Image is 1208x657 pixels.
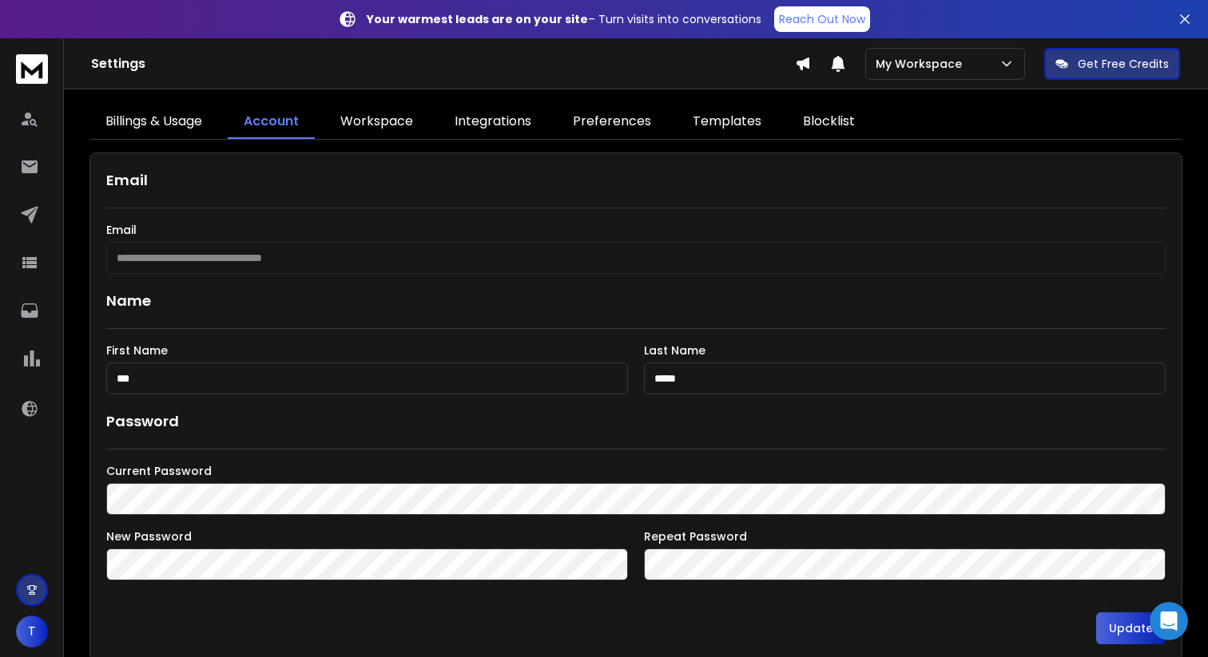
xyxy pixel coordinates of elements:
button: Home [250,6,280,37]
a: Preferences [557,105,667,139]
p: Get Free Credits [1078,56,1169,72]
a: Account [228,105,315,139]
div: You’ll get replies here and in your email:✉️[PERSON_NAME][EMAIL_ADDRESS][DOMAIN_NAME]The team wil... [13,233,262,354]
a: Integrations [439,105,547,139]
div: You’ll get replies here and in your email: ✉️ [26,243,249,305]
div: Tom says… [13,92,307,233]
button: T [16,615,48,647]
button: Update [1096,612,1166,644]
button: Gif picker [50,523,63,536]
label: First Name [106,345,628,356]
div: For some reason, the warmup filtering seems to not be working - I am getting a ton of emails in m... [70,101,294,211]
div: For some reason, the warmup filtering seems to not be working - I am getting a ton of emails in m... [58,92,307,220]
label: Email [106,224,1166,235]
button: Get Free Credits [1044,48,1180,80]
p: My Workspace [876,56,968,72]
a: Templates [677,105,777,139]
button: Emoji picker [25,523,38,536]
label: Current Password [106,465,1166,477]
div: Box • 5m ago [26,358,92,367]
h1: Box [77,15,101,27]
button: Send a message… [274,516,300,542]
div: Box says… [13,233,307,390]
a: Workspace [324,105,429,139]
p: Reach Out Now [779,11,865,27]
textarea: Message… [14,489,306,516]
p: – Turn visits into conversations [367,11,761,27]
label: New Password [106,531,628,542]
h1: Name [106,290,1166,312]
a: Billings & Usage [89,105,218,139]
label: Last Name [644,345,1166,356]
b: Later [DATE] [39,330,119,342]
div: Close [280,6,309,35]
strong: Your warmest leads are on your site [367,11,588,27]
button: Upload attachment [76,523,89,536]
iframe: Intercom live chat [1150,602,1188,640]
h1: Email [106,169,1166,192]
h1: Password [106,410,179,433]
label: Repeat Password [644,531,1166,542]
a: Reach Out Now [774,6,870,32]
b: [PERSON_NAME][EMAIL_ADDRESS][DOMAIN_NAME] [26,275,244,303]
button: go back [10,6,41,37]
img: Profile image for Box [46,9,71,34]
img: logo [16,54,48,84]
a: Blocklist [787,105,871,139]
div: The team will be back 🕒 [26,314,249,345]
h1: Settings [91,54,795,73]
